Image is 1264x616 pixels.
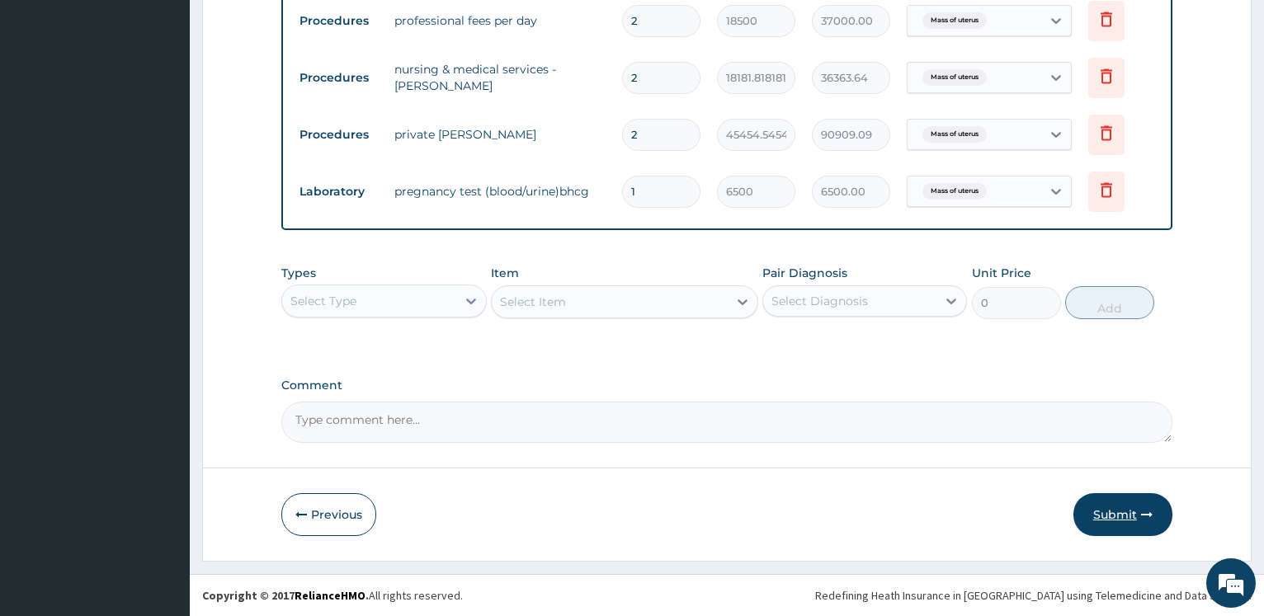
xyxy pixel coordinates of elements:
[96,196,228,363] span: We're online!
[281,379,1172,393] label: Comment
[815,587,1252,604] div: Redefining Heath Insurance in [GEOGRAPHIC_DATA] using Telemedicine and Data Science!
[291,6,386,36] td: Procedures
[190,574,1264,616] footer: All rights reserved.
[762,265,847,281] label: Pair Diagnosis
[386,118,614,151] td: private [PERSON_NAME]
[31,82,67,124] img: d_794563401_company_1708531726252_794563401
[491,265,519,281] label: Item
[295,588,366,603] a: RelianceHMO
[1065,286,1154,319] button: Add
[281,493,376,536] button: Previous
[972,265,1031,281] label: Unit Price
[86,92,277,114] div: Chat with us now
[922,126,987,143] span: Mass of uterus
[1073,493,1172,536] button: Submit
[291,120,386,150] td: Procedures
[290,293,356,309] div: Select Type
[922,12,987,29] span: Mass of uterus
[386,4,614,37] td: professional fees per day
[8,427,314,485] textarea: Type your message and hit 'Enter'
[291,63,386,93] td: Procedures
[386,53,614,102] td: nursing & medical services -[PERSON_NAME]
[281,266,316,280] label: Types
[922,69,987,86] span: Mass of uterus
[771,293,868,309] div: Select Diagnosis
[202,588,369,603] strong: Copyright © 2017 .
[922,183,987,200] span: Mass of uterus
[271,8,310,48] div: Minimize live chat window
[291,176,386,207] td: Laboratory
[386,175,614,208] td: pregnancy test (blood/urine)bhcg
